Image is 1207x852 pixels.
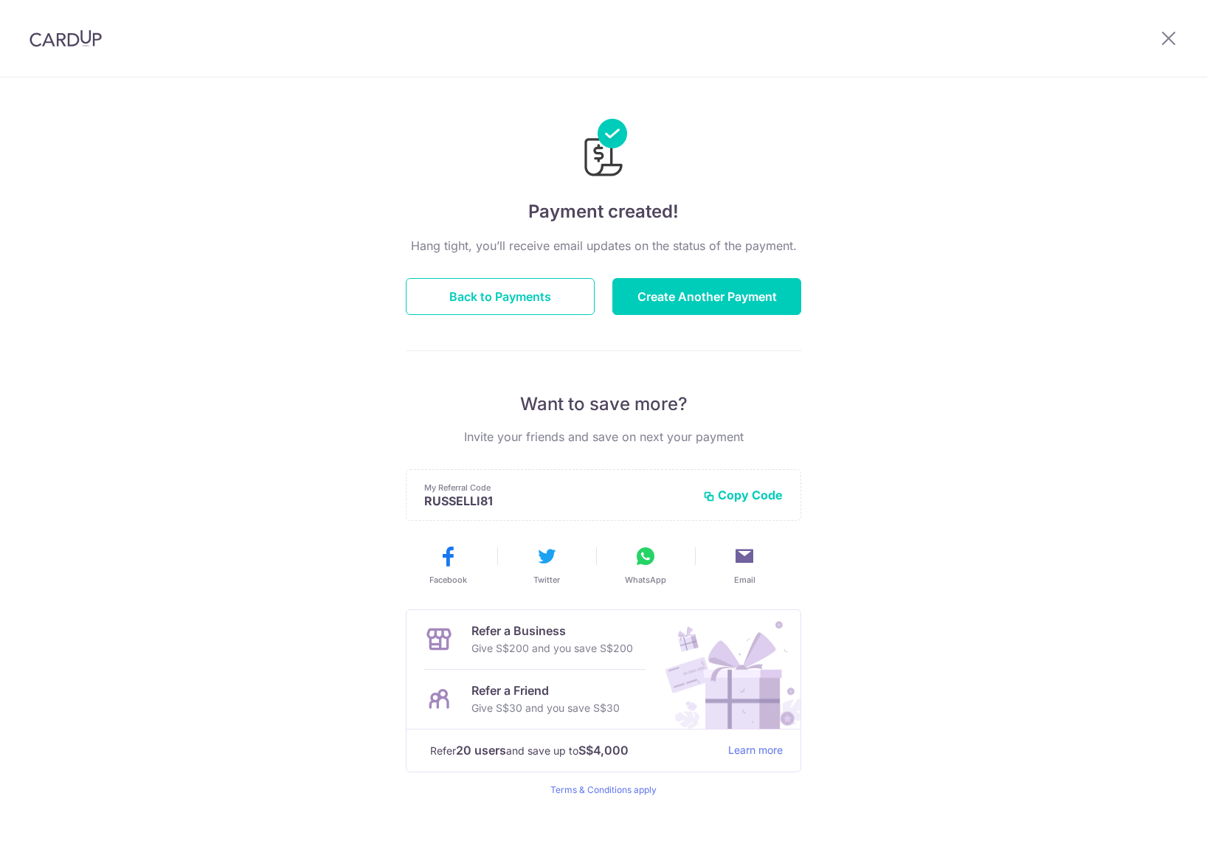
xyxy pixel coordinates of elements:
[430,741,716,760] p: Refer and save up to
[471,622,633,640] p: Refer a Business
[580,119,627,181] img: Payments
[533,574,560,586] span: Twitter
[550,784,657,795] a: Terms & Conditions apply
[612,278,801,315] button: Create Another Payment
[602,544,689,586] button: WhatsApp
[406,198,801,225] h4: Payment created!
[424,482,691,493] p: My Referral Code
[404,544,491,586] button: Facebook
[30,30,102,47] img: CardUp
[406,237,801,254] p: Hang tight, you’ll receive email updates on the status of the payment.
[406,278,595,315] button: Back to Payments
[728,741,783,760] a: Learn more
[503,544,590,586] button: Twitter
[406,392,801,416] p: Want to save more?
[734,574,755,586] span: Email
[429,574,467,586] span: Facebook
[701,544,788,586] button: Email
[456,741,506,759] strong: 20 users
[625,574,666,586] span: WhatsApp
[651,610,800,729] img: Refer
[471,640,633,657] p: Give S$200 and you save S$200
[471,699,620,717] p: Give S$30 and you save S$30
[471,682,620,699] p: Refer a Friend
[406,428,801,446] p: Invite your friends and save on next your payment
[424,493,691,508] p: RUSSELLI81
[578,741,629,759] strong: S$4,000
[703,488,783,502] button: Copy Code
